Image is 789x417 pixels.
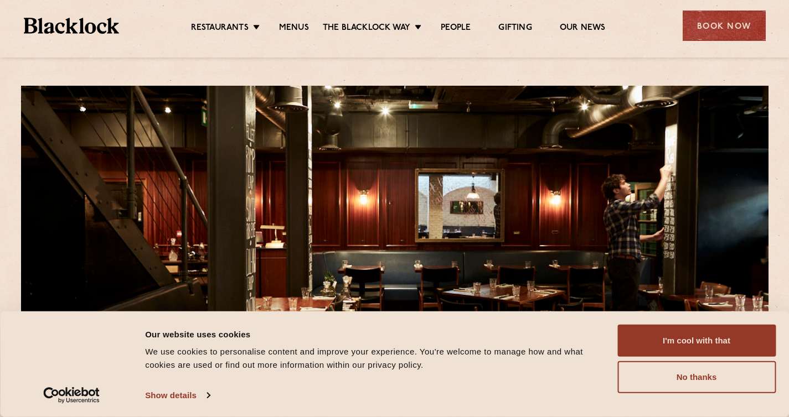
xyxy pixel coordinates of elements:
[560,23,606,35] a: Our News
[279,23,309,35] a: Menus
[441,23,471,35] a: People
[683,11,766,41] div: Book Now
[145,387,209,404] a: Show details
[617,361,776,393] button: No thanks
[323,23,410,35] a: The Blacklock Way
[617,325,776,357] button: I'm cool with that
[191,23,249,35] a: Restaurants
[24,18,120,34] img: BL_Textured_Logo-footer-cropped.svg
[23,387,120,404] a: Usercentrics Cookiebot - opens in a new window
[145,345,605,372] div: We use cookies to personalise content and improve your experience. You're welcome to manage how a...
[498,23,532,35] a: Gifting
[145,327,605,341] div: Our website uses cookies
